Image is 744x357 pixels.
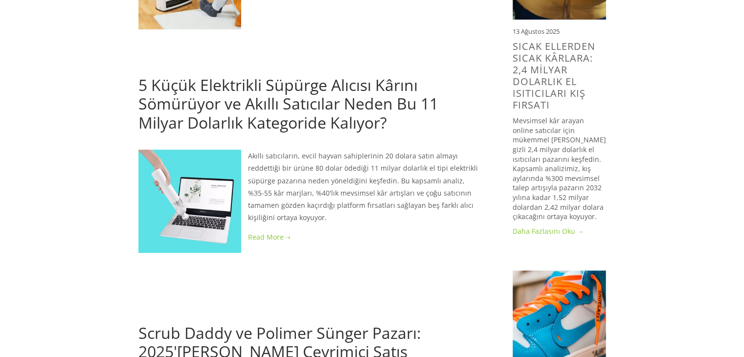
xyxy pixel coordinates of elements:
[513,27,560,36] font: 13 Ağustos 2025
[513,40,595,112] a: Sıcak Ellerden Sıcak Kârlara: 2,4 Milyar Dolarlık El Isıtıcıları Kış Fırsatı
[248,151,480,222] font: Akıllı satıcıların, evcil hayvan sahiplerinin 20 dolara satın almayı reddettiği bir ürüne 80 dola...
[513,116,608,221] font: Mevsimsel kâr arayan online satıcılar için mükemmel [PERSON_NAME] gizli 2,4 milyar dolarlık el ıs...
[513,226,584,236] font: Daha Fazlasını Oku →
[138,59,194,68] a: 31 Temmuz 2025
[138,74,438,133] a: 5 Küçük Elektrikli Süpürge Alıcısı Kârını Sömürüyor ve Akıllı Satıcılar Neden Bu 11 Milyar Dolarl...
[138,307,194,316] a: 22 Temmuz 2025
[513,226,606,236] a: Daha Fazlasını Oku →
[138,150,241,252] img: 5 Küçük Elektrikli Süpürge Alıcısı Kârını Sömürüyor ve Akıllı Satıcılar Neden Bu 11 Milyar Dolarl...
